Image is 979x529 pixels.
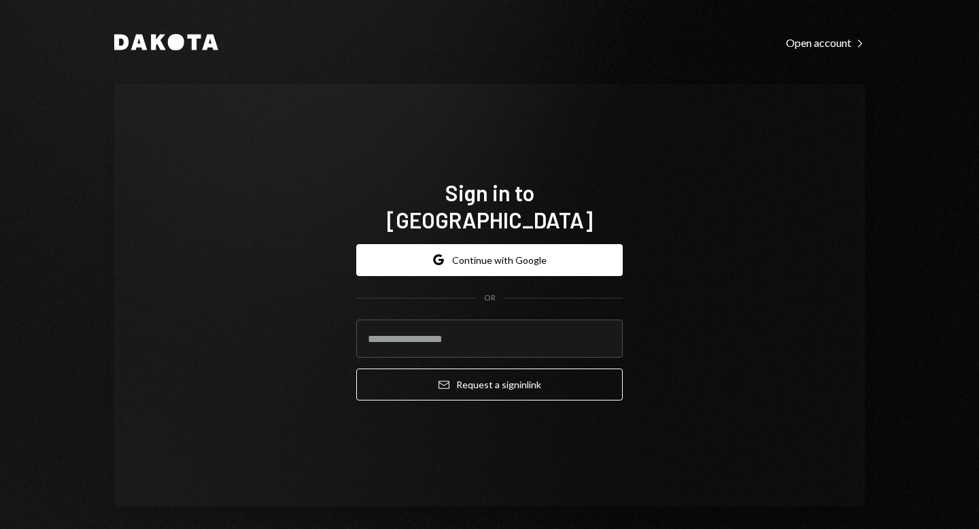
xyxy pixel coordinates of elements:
a: Open account [786,35,865,50]
div: OR [484,292,496,304]
div: Open account [786,36,865,50]
button: Request a signinlink [356,369,623,400]
button: Continue with Google [356,244,623,276]
h1: Sign in to [GEOGRAPHIC_DATA] [356,179,623,233]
